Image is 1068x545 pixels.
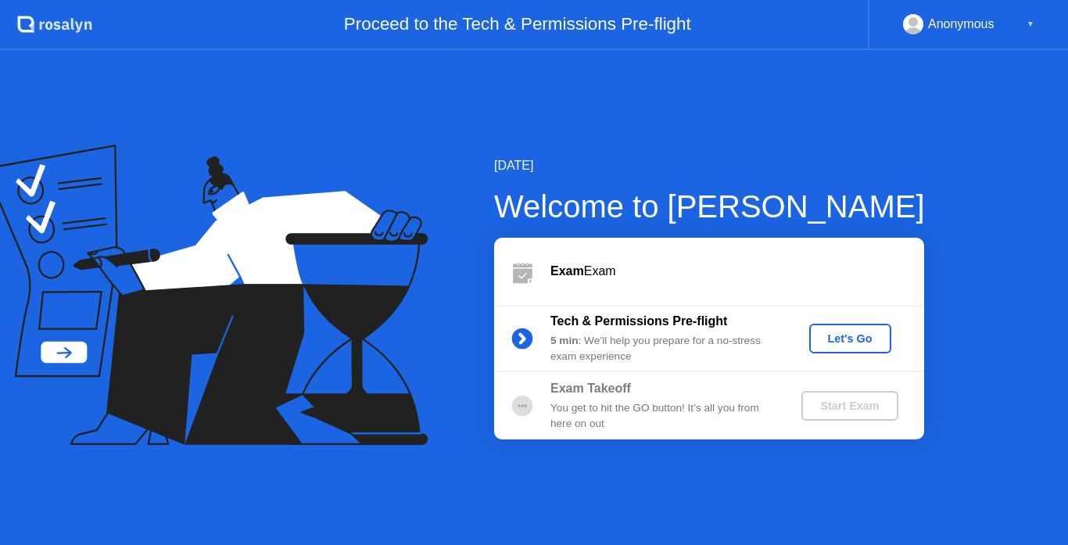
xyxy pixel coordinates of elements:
[550,333,776,365] div: : We’ll help you prepare for a no-stress exam experience
[494,156,925,175] div: [DATE]
[1027,14,1034,34] div: ▼
[550,262,924,281] div: Exam
[550,264,584,278] b: Exam
[809,324,891,353] button: Let's Go
[815,332,885,345] div: Let's Go
[494,183,925,230] div: Welcome to [PERSON_NAME]
[550,382,631,395] b: Exam Takeoff
[928,14,995,34] div: Anonymous
[550,314,727,328] b: Tech & Permissions Pre-flight
[808,400,891,412] div: Start Exam
[550,400,776,432] div: You get to hit the GO button! It’s all you from here on out
[550,335,579,346] b: 5 min
[801,391,898,421] button: Start Exam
